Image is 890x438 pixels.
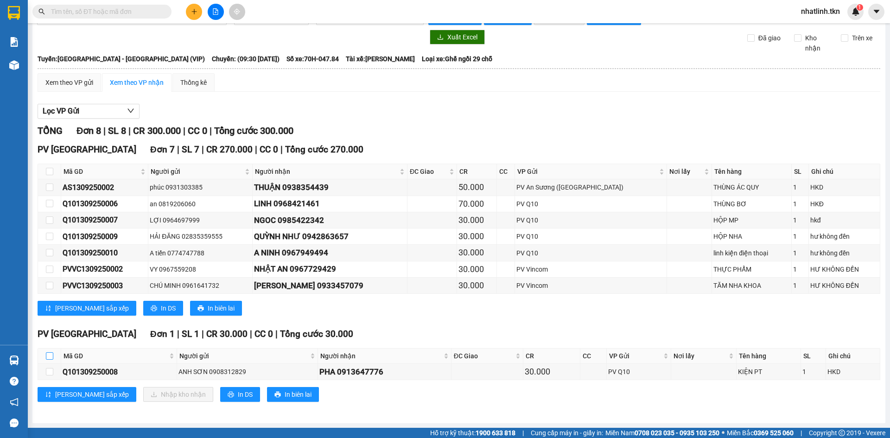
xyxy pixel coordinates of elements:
th: Ghi chú [809,164,880,179]
span: | [177,329,179,339]
div: THÙNG BƠ [713,199,790,209]
span: down [127,107,134,114]
td: Q101309250006 [61,196,148,212]
div: ANH SƠN 0908312829 [178,367,316,377]
div: 50.000 [458,181,495,194]
span: [PERSON_NAME] sắp xếp [55,303,129,313]
span: Đơn 8 [76,125,101,136]
td: PV Q10 [607,364,671,380]
div: 1 [793,280,807,291]
button: downloadNhập kho nhận [143,387,213,402]
span: In biên lai [285,389,311,400]
span: plus [191,8,197,15]
div: THUẬN 0938354439 [254,181,406,194]
th: SL [801,349,826,364]
button: caret-down [868,4,884,20]
div: HƯ KHÔNG ĐỀN [810,264,878,274]
div: AS1309250002 [63,182,146,193]
span: CC 0 [260,144,278,155]
span: Người nhận [320,351,442,361]
div: hư không đền [810,231,878,241]
span: Mã GD [64,166,139,177]
div: NHẬT AN 0967729429 [254,263,406,275]
div: Thống kê [180,77,207,88]
span: Tổng cước 30.000 [280,329,353,339]
span: Tổng cước 300.000 [214,125,293,136]
div: THỰC PHẨM [713,264,790,274]
button: sort-ascending[PERSON_NAME] sắp xếp [38,387,136,402]
span: Tài xế: [PERSON_NAME] [346,54,415,64]
img: icon-new-feature [852,7,860,16]
span: CC 0 [254,329,273,339]
span: | [103,125,106,136]
div: Q101309250007 [63,214,146,226]
span: Người gửi [151,166,243,177]
div: HỘP NHA [713,231,790,241]
div: Q101309250006 [63,198,146,209]
span: Loại xe: Ghế ngồi 29 chỗ [422,54,492,64]
div: PV Q10 [516,215,665,225]
span: Trên xe [848,33,876,43]
div: KIỆN PT [738,367,799,377]
span: sort-ascending [45,305,51,312]
button: Lọc VP Gửi [38,104,140,119]
span: printer [228,391,234,399]
div: 1 [793,248,807,258]
img: logo-vxr [8,6,20,20]
span: Người gửi [179,351,308,361]
span: VP Gửi [609,351,661,361]
span: TỔNG [38,125,63,136]
td: PVVC1309250003 [61,278,148,294]
th: CC [497,164,515,179]
td: PV Q10 [515,229,667,245]
button: sort-ascending[PERSON_NAME] sắp xếp [38,301,136,316]
div: 1 [793,231,807,241]
div: 30.000 [458,279,495,292]
div: PV Q10 [516,199,665,209]
img: warehouse-icon [9,355,19,365]
div: Xem theo VP gửi [45,77,93,88]
span: question-circle [10,377,19,386]
td: Q101309250007 [61,212,148,229]
div: PV An Sương ([GEOGRAPHIC_DATA]) [516,182,665,192]
div: 30.000 [458,214,495,227]
span: search [38,8,45,15]
span: SL 7 [182,144,199,155]
span: | [250,329,252,339]
div: [PERSON_NAME] 0933457079 [254,279,406,292]
span: aim [234,8,240,15]
th: CR [523,349,580,364]
span: Đơn 7 [150,144,175,155]
div: CHÚ MINH 0961641732 [150,280,251,291]
div: Xem theo VP nhận [110,77,164,88]
span: Xuất Excel [447,32,477,42]
span: PV [GEOGRAPHIC_DATA] [38,144,136,155]
span: SL 8 [108,125,126,136]
span: Lọc VP Gửi [43,105,79,117]
div: 1 [793,215,807,225]
div: 1 [793,199,807,209]
td: Q101309250009 [61,229,148,245]
b: Tuyến: [GEOGRAPHIC_DATA] - [GEOGRAPHIC_DATA] (VIP) [38,55,205,63]
div: PV Q10 [516,231,665,241]
span: [PERSON_NAME] sắp xếp [55,389,129,400]
td: PV Vincom [515,278,667,294]
th: Tên hàng [712,164,792,179]
div: 1 [802,367,824,377]
span: nhatlinh.tkn [794,6,847,17]
div: THÙNG ÁC QUY [713,182,790,192]
span: printer [151,305,157,312]
div: HƯ KHÔNG ĐỀN [810,280,878,291]
div: LỢI 0964697999 [150,215,251,225]
span: Số xe: 70H-047.84 [286,54,339,64]
img: warehouse-icon [9,60,19,70]
sup: 1 [857,4,863,11]
span: Miền Nam [605,428,719,438]
div: TĂM NHA KHOA [713,280,790,291]
button: printerIn biên lai [190,301,242,316]
div: an 0819206060 [150,199,251,209]
span: | [202,329,204,339]
div: 70.000 [458,197,495,210]
span: In DS [238,389,253,400]
th: CR [457,164,496,179]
